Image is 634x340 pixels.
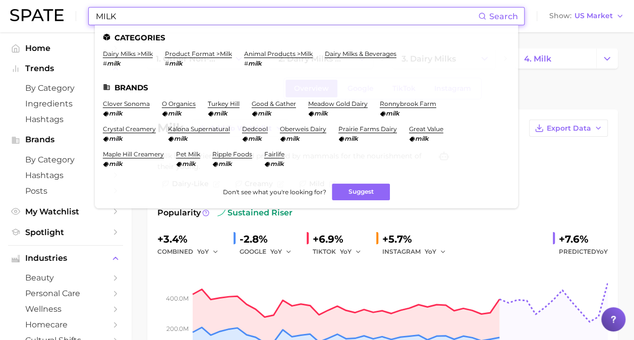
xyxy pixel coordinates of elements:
[168,125,230,133] a: kalona supernatural
[222,188,326,196] span: Don't see what you're looking for?
[270,247,282,256] span: YoY
[313,246,368,258] div: TIKTOK
[244,50,313,58] a: animal products >milk
[25,289,106,298] span: personal care
[25,304,106,314] span: wellness
[25,254,106,263] span: Industries
[596,248,608,255] span: YoY
[107,60,121,67] em: milk
[332,184,390,200] button: Suggest
[559,246,608,258] span: Predicted
[109,160,123,167] em: milk
[596,48,618,69] button: Change Category
[169,60,183,67] em: milk
[25,43,106,53] span: Home
[176,150,200,158] a: pet milk
[258,109,271,117] em: milk
[325,50,396,58] a: dairy milks & beverages
[574,13,613,19] span: US Market
[25,228,106,237] span: Spotlight
[240,246,299,258] div: GOOGLE
[515,48,596,69] a: 4. milk
[103,150,164,158] a: maple hill creamery
[25,64,106,73] span: Trends
[489,12,518,21] span: Search
[165,50,232,58] a: product format >milk
[382,231,453,247] div: +5.7%
[182,160,196,167] em: milk
[8,251,123,266] button: Industries
[25,99,106,108] span: Ingredients
[549,13,571,19] span: Show
[8,132,123,147] button: Brands
[340,247,352,256] span: YoY
[25,207,106,216] span: My Watchlist
[8,301,123,317] a: wellness
[197,247,209,256] span: YoY
[25,155,106,164] span: by Category
[8,224,123,240] a: Spotlight
[103,60,107,67] span: #
[547,124,591,133] span: Export Data
[103,33,510,42] li: Categories
[109,109,123,117] em: milk
[103,100,150,107] a: clover sonoma
[157,231,225,247] div: +3.4%
[212,150,252,158] a: ripple foods
[10,9,64,21] img: SPATE
[8,204,123,219] a: My Watchlist
[8,61,123,76] button: Trends
[338,125,397,133] a: prairie farms dairy
[248,135,262,142] em: milk
[240,231,299,247] div: -2.8%
[25,273,106,282] span: beauty
[340,246,362,258] button: YoY
[103,50,153,58] a: dairy milks >milk
[425,246,446,258] button: YoY
[8,317,123,332] a: homecare
[270,246,292,258] button: YoY
[165,60,169,67] span: #
[344,135,358,142] em: milk
[559,231,608,247] div: +7.6%
[217,207,293,219] span: sustained riser
[25,320,106,329] span: homecare
[313,231,368,247] div: +6.9%
[157,246,225,258] div: combined
[208,100,240,107] a: turkey hill
[380,100,436,107] a: ronnybrook farm
[25,171,106,180] span: Hashtags
[252,100,296,107] a: good & gather
[25,115,106,124] span: Hashtags
[280,125,326,133] a: oberweis dairy
[8,167,123,183] a: Hashtags
[8,111,123,127] a: Hashtags
[103,125,156,133] a: crystal creamery
[157,207,201,219] span: Popularity
[286,135,300,142] em: milk
[524,54,551,64] span: 4. milk
[314,109,328,117] em: milk
[529,120,608,137] button: Export Data
[103,83,510,92] li: Brands
[217,209,225,217] img: sustained riser
[95,8,478,25] input: Search here for a brand, industry, or ingredient
[25,186,106,196] span: Posts
[8,96,123,111] a: Ingredients
[109,135,123,142] em: milk
[218,160,232,167] em: milk
[8,270,123,286] a: beauty
[8,40,123,56] a: Home
[264,150,284,158] a: fairlife
[25,135,106,144] span: Brands
[214,109,227,117] em: milk
[25,83,106,93] span: by Category
[425,247,436,256] span: YoY
[382,246,453,258] div: INSTAGRAM
[415,135,429,142] em: milk
[244,60,248,67] span: #
[248,60,262,67] em: milk
[8,152,123,167] a: by Category
[270,160,284,167] em: milk
[197,246,219,258] button: YoY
